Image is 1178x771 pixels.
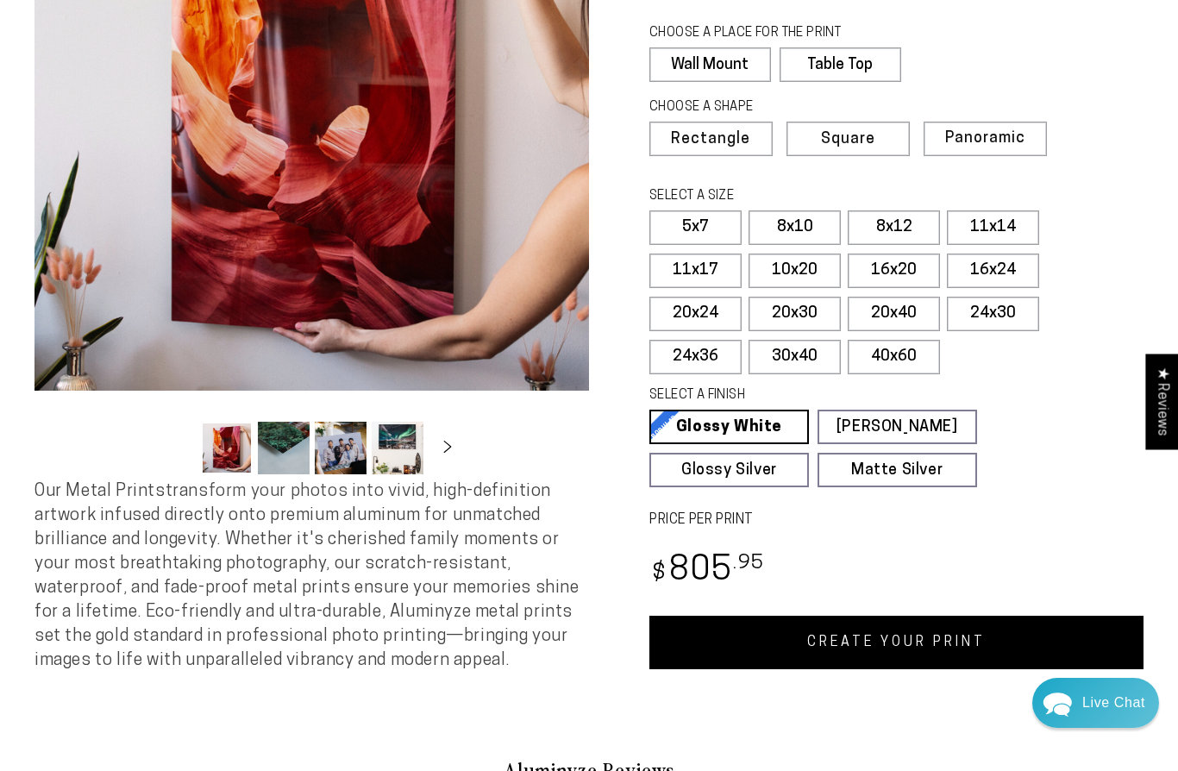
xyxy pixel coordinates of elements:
[649,24,885,43] legend: CHOOSE A PLACE FOR THE PRINT
[258,422,310,474] button: Load image 2 in gallery view
[1145,354,1178,449] div: Click to open Judge.me floating reviews tab
[649,254,742,288] label: 11x17
[429,429,467,467] button: Slide right
[649,511,1144,530] label: PRICE PER PRINT
[818,453,977,487] a: Matte Silver
[671,132,750,147] span: Rectangle
[848,254,940,288] label: 16x20
[1032,678,1159,728] div: Chat widget toggle
[947,254,1039,288] label: 16x24
[733,554,764,574] sup: .95
[649,453,809,487] a: Glossy Silver
[749,297,841,331] label: 20x30
[818,410,977,444] a: [PERSON_NAME]
[848,340,940,374] label: 40x60
[34,483,580,669] span: Our Metal Prints transform your photos into vivid, high-definition artwork infused directly onto ...
[780,47,901,82] label: Table Top
[649,410,809,444] a: Glossy White
[945,130,1025,147] span: Panoramic
[652,562,667,586] span: $
[649,210,742,245] label: 5x7
[848,210,940,245] label: 8x12
[201,422,253,474] button: Load image 1 in gallery view
[649,555,764,588] bdi: 805
[649,47,771,82] label: Wall Mount
[749,340,841,374] label: 30x40
[947,297,1039,331] label: 24x30
[749,254,841,288] label: 10x20
[649,98,887,117] legend: CHOOSE A SHAPE
[649,616,1144,669] a: CREATE YOUR PRINT
[315,422,367,474] button: Load image 3 in gallery view
[649,187,939,206] legend: SELECT A SIZE
[1082,678,1145,728] div: Contact Us Directly
[372,422,423,474] button: Load image 4 in gallery view
[158,429,196,467] button: Slide left
[649,340,742,374] label: 24x36
[649,386,939,405] legend: SELECT A FINISH
[848,297,940,331] label: 20x40
[821,132,875,147] span: Square
[649,297,742,331] label: 20x24
[947,210,1039,245] label: 11x14
[749,210,841,245] label: 8x10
